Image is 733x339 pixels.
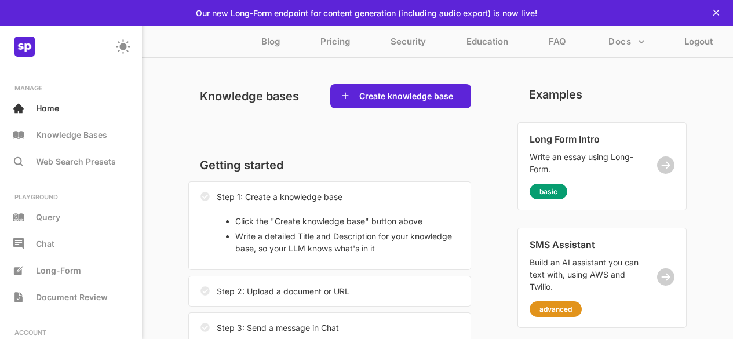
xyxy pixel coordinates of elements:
[356,90,457,102] button: Create knowledge base
[684,36,713,53] p: Logout
[217,191,342,203] p: Step 1: Create a knowledge base
[6,329,136,337] p: ACCOUNT
[217,322,339,334] p: Step 3: Send a message in Chat
[235,215,459,227] li: Click the "Create knowledge base" button above
[466,36,508,53] p: Education
[217,285,349,297] p: Step 2: Upload a document or URL
[36,239,54,249] p: Chat
[14,37,35,57] img: z8lAhOqrsAAAAASUVORK5CYII=
[6,84,136,92] p: MANAGE
[36,292,108,302] span: Document Review
[604,31,650,53] button: more
[391,36,426,53] p: Security
[530,256,641,293] p: Build an AI assistant you can text with, using AWS and Twilio.
[539,305,572,314] p: advanced
[36,265,81,275] span: Long-Form
[196,8,537,18] p: Our new Long-Form endpoint for content generation (including audio export) is now live!
[36,212,60,222] p: Query
[539,187,557,196] p: basic
[188,86,311,107] p: Knowledge bases
[36,130,107,140] p: Knowledge Bases
[235,230,459,254] li: Write a detailed Title and Description for your knowledge base, so your LLM knows what's in it
[36,156,116,166] p: Web Search Presets
[261,36,280,53] p: Blog
[530,151,641,175] p: Write an essay using Long-Form.
[530,133,641,145] p: Long Form Intro
[517,84,594,105] p: Examples
[6,193,136,201] p: PLAYGROUND
[188,155,471,176] p: Getting started
[320,36,350,53] p: Pricing
[36,103,59,113] p: Home
[549,36,566,53] p: FAQ
[530,239,641,250] p: SMS Assistant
